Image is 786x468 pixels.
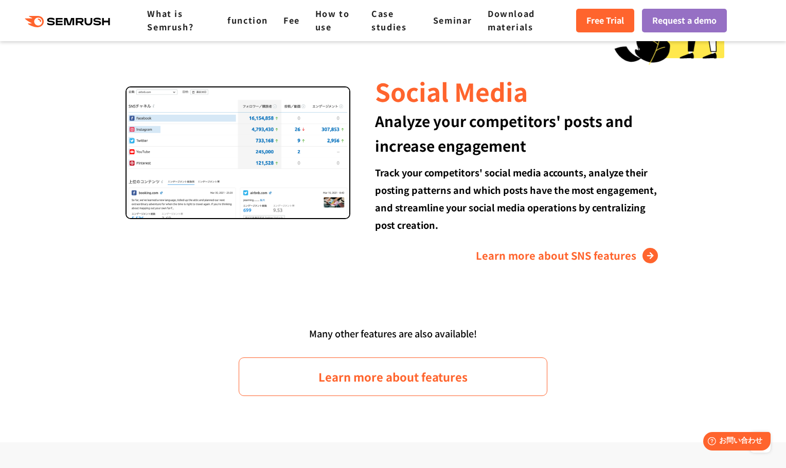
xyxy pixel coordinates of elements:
[147,7,193,33] a: What is Semrush?
[488,7,535,33] a: Download materials
[283,14,300,26] a: Fee
[309,327,477,340] font: Many other features are also available!
[375,111,633,131] font: Analyze your competitors' posts and
[642,9,727,32] a: Request a demo
[375,135,526,156] font: increase engagement
[476,248,636,263] font: Learn more about SNS features
[315,7,350,33] a: How to use
[318,368,468,385] font: Learn more about features
[371,7,406,33] a: Case studies
[576,9,634,32] a: Free Trial
[375,166,657,231] font: Track your competitors' social media accounts, analyze their posting patterns and which posts hav...
[375,73,528,109] font: Social Media
[227,14,268,26] a: function
[476,247,660,264] a: Learn more about SNS features
[586,14,624,26] font: Free Trial
[239,357,547,396] a: Learn more about features
[433,14,472,26] a: Seminar
[694,428,775,457] iframe: Help widget launcher
[652,14,717,26] font: Request a demo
